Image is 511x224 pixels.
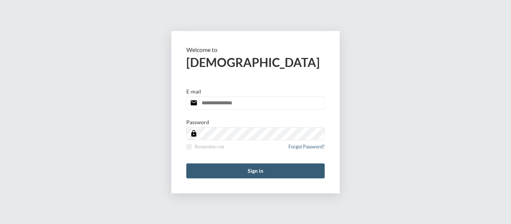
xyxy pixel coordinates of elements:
[186,119,209,125] p: Password
[288,144,325,154] a: Forgot Password?
[186,144,224,150] label: Remember me
[186,163,325,178] button: Sign in
[186,88,201,95] p: E-mail
[186,46,325,53] p: Welcome to
[186,55,325,70] h2: [DEMOGRAPHIC_DATA]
